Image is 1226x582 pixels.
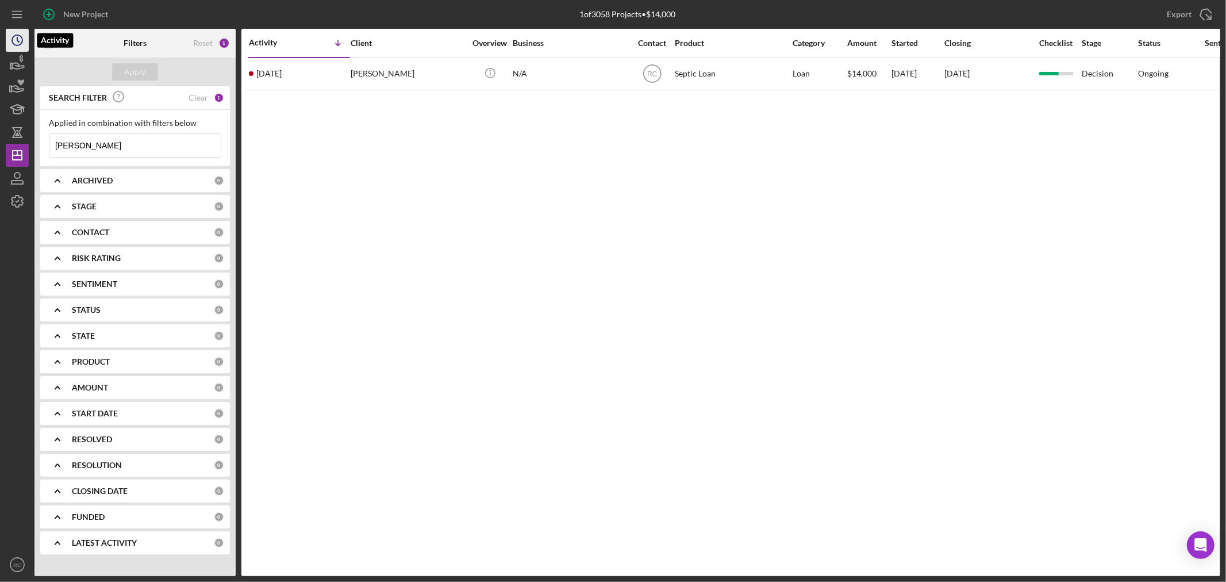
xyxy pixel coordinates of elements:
[214,201,224,212] div: 0
[214,538,224,548] div: 0
[72,305,101,315] b: STATUS
[72,461,122,470] b: RESOLUTION
[675,39,790,48] div: Product
[112,63,158,81] button: Apply
[1155,3,1220,26] button: Export
[72,202,97,211] b: STAGE
[513,39,628,48] div: Business
[214,512,224,522] div: 0
[847,39,890,48] div: Amount
[214,382,224,393] div: 0
[793,39,846,48] div: Category
[214,93,224,103] div: 1
[944,39,1031,48] div: Closing
[944,68,970,78] time: [DATE]
[72,228,109,237] b: CONTACT
[124,39,147,48] b: Filters
[214,408,224,419] div: 0
[72,254,121,263] b: RISK RATING
[214,305,224,315] div: 0
[1082,39,1137,48] div: Stage
[72,487,128,496] b: CLOSING DATE
[214,434,224,445] div: 0
[72,383,108,392] b: AMOUNT
[13,562,21,568] text: RC
[125,63,146,81] div: Apply
[891,39,943,48] div: Started
[72,176,113,185] b: ARCHIVED
[72,435,112,444] b: RESOLVED
[214,253,224,263] div: 0
[1138,69,1169,78] div: Ongoing
[647,70,658,78] text: RC
[214,279,224,289] div: 0
[256,69,282,78] time: 2025-08-19 11:59
[72,357,110,366] b: PRODUCT
[1167,3,1192,26] div: Export
[49,118,221,128] div: Applied in combination with filters below
[34,3,120,26] button: New Project
[6,553,29,576] button: RC
[468,39,512,48] div: Overview
[72,409,118,418] b: START DATE
[351,59,466,89] div: [PERSON_NAME]
[214,486,224,496] div: 0
[214,460,224,470] div: 0
[214,331,224,341] div: 0
[193,39,213,48] div: Reset
[631,39,674,48] div: Contact
[1082,59,1137,89] div: Decision
[72,512,105,522] b: FUNDED
[579,10,675,19] div: 1 of 3058 Projects • $14,000
[214,227,224,238] div: 0
[72,538,137,547] b: LATEST ACTIVITY
[847,59,890,89] div: $14,000
[189,93,208,102] div: Clear
[1138,39,1193,48] div: Status
[214,175,224,186] div: 0
[793,59,846,89] div: Loan
[72,331,95,340] b: STATE
[72,279,117,289] b: SENTIMENT
[49,93,107,102] b: SEARCH FILTER
[218,37,230,49] div: 1
[351,39,466,48] div: Client
[675,59,790,89] div: Septic Loan
[1187,531,1215,559] div: Open Intercom Messenger
[1032,39,1081,48] div: Checklist
[513,59,628,89] div: N/A
[891,59,943,89] div: [DATE]
[63,3,108,26] div: New Project
[249,38,299,47] div: Activity
[214,357,224,367] div: 0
